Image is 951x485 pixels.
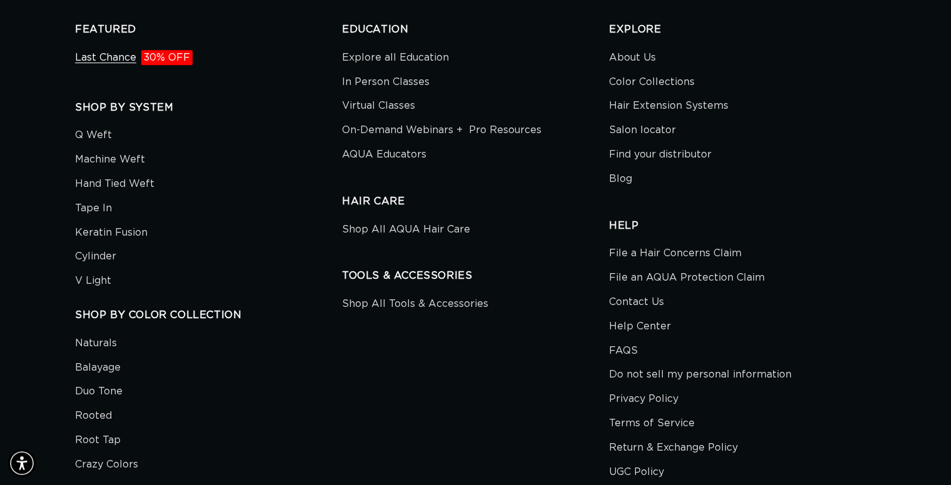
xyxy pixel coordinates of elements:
[75,269,111,293] a: V Light
[609,142,712,167] a: Find your distributor
[75,356,121,380] a: Balayage
[75,452,138,477] a: Crazy Colors
[609,219,876,232] h2: HELP
[342,94,415,118] a: Virtual Classes
[8,449,36,477] div: Accessibility Menu
[75,309,342,322] h2: SHOP BY COLOR COLLECTION
[75,221,148,245] a: Keratin Fusion
[342,295,488,316] a: Shop All Tools & Accessories
[609,387,678,411] a: Privacy Policy
[75,334,117,356] a: Naturals
[609,49,656,70] a: About Us
[609,436,738,460] a: Return & Exchange Policy
[75,244,116,269] a: Cylinder
[609,362,792,387] a: Do not sell my personal information
[609,118,676,142] a: Salon locator
[609,290,664,314] a: Contact Us
[342,118,541,142] a: On-Demand Webinars + Pro Resources
[609,339,638,363] a: FAQS
[342,195,609,208] h2: HAIR CARE
[609,460,664,484] a: UGC Policy
[75,172,154,196] a: Hand Tied Weft
[609,314,671,339] a: Help Center
[75,404,112,428] a: Rooted
[609,266,765,290] a: File an AQUA Protection Claim
[342,221,470,242] a: Shop All AQUA Hair Care
[75,23,342,36] h2: FEATURED
[609,70,695,94] a: Color Collections
[75,428,121,452] a: Root Tap
[609,244,742,266] a: File a Hair Concerns Claim
[342,142,426,167] a: AQUA Educators
[342,23,609,36] h2: EDUCATION
[75,196,112,221] a: Tape In
[75,379,123,404] a: Duo Tone
[141,50,193,65] span: 30% OFF
[342,269,609,282] h2: TOOLS & ACCESSORIES
[75,126,112,147] a: Q Weft
[609,167,632,191] a: Blog
[75,147,145,172] a: Machine Weft
[609,94,728,118] a: Hair Extension Systems
[342,70,430,94] a: In Person Classes
[609,411,695,436] a: Terms of Service
[75,49,193,70] a: Last Chance30% OFF
[609,23,876,36] h2: EXPLORE
[342,49,449,70] a: Explore all Education
[75,101,342,114] h2: SHOP BY SYSTEM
